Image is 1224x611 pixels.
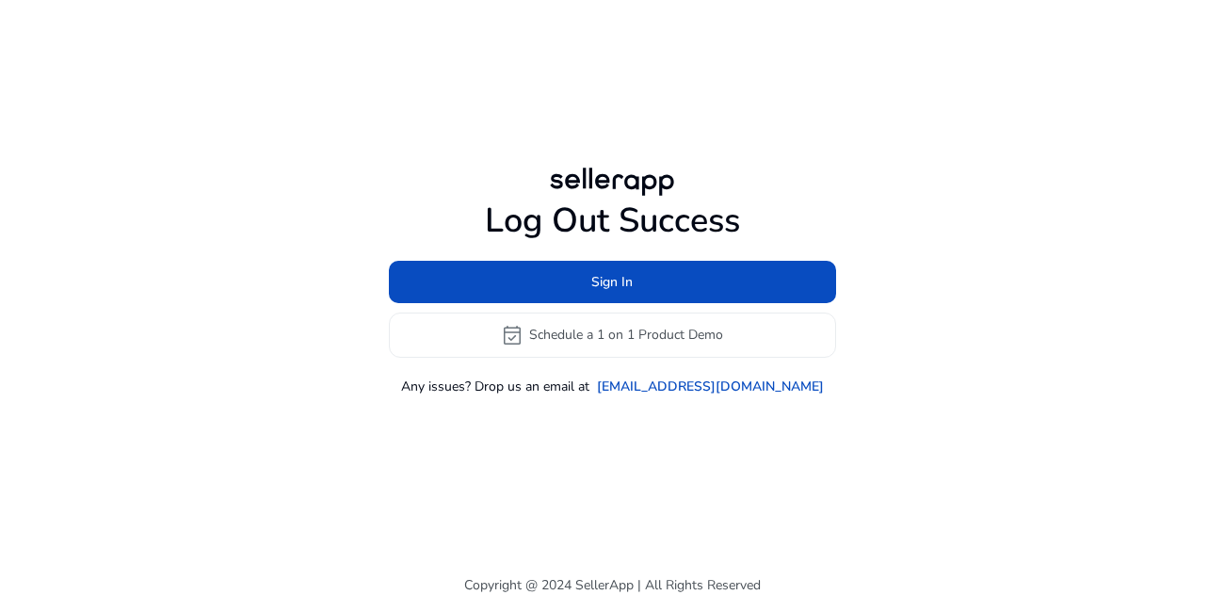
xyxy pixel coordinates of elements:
h1: Log Out Success [389,201,836,241]
button: event_availableSchedule a 1 on 1 Product Demo [389,313,836,358]
button: Sign In [389,261,836,303]
span: Sign In [591,272,633,292]
a: [EMAIL_ADDRESS][DOMAIN_NAME] [597,377,824,396]
p: Any issues? Drop us an email at [401,377,589,396]
span: event_available [501,324,523,346]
